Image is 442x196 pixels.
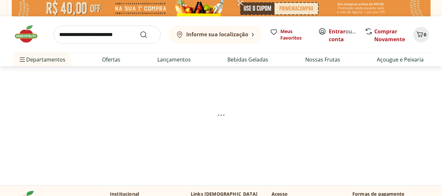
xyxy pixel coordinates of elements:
button: Carrinho [413,27,429,43]
button: Informe sua localização [168,26,262,44]
span: ou [329,27,358,43]
a: Bebidas Geladas [227,56,268,63]
span: Meus Favoritos [280,28,310,41]
a: Ofertas [102,56,120,63]
button: Menu [18,52,26,67]
a: Açougue e Peixaria [377,56,424,63]
b: Informe sua localização [186,31,248,38]
a: Entrar [329,28,345,35]
a: Comprar Novamente [374,28,405,43]
span: Departamentos [18,52,65,67]
span: 0 [424,31,426,38]
a: Criar conta [329,28,365,43]
input: search [54,26,161,44]
a: Lançamentos [157,56,191,63]
a: Meus Favoritos [270,28,310,41]
button: Submit Search [140,31,155,39]
img: Hortifruti [13,24,46,44]
a: Nossas Frutas [305,56,340,63]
